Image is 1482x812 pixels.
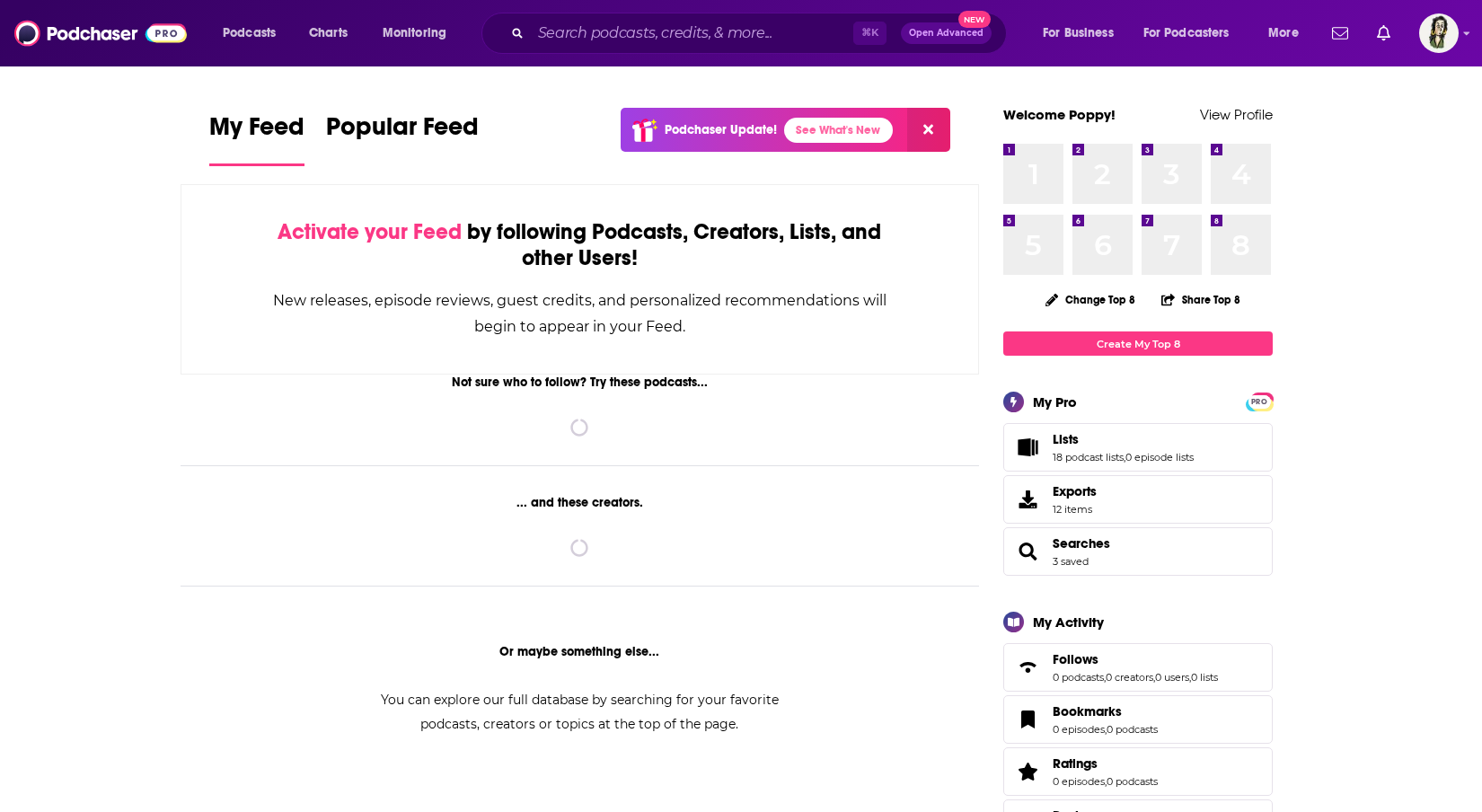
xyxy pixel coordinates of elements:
[1107,775,1158,788] a: 0 podcasts
[1043,21,1114,46] span: For Business
[1143,21,1230,46] span: For Podcasters
[1160,282,1241,317] button: Share Top 8
[1189,671,1191,684] span: ,
[1003,475,1273,524] a: Exports
[309,21,348,46] span: Charts
[1053,755,1098,772] span: Ratings
[498,13,1024,54] div: Search podcasts, credits, & more...
[1010,655,1045,680] a: Follows
[1053,755,1158,772] a: Ratings
[1419,13,1459,53] button: Show profile menu
[1053,651,1218,667] a: Follows
[1155,671,1189,684] a: 0 users
[1419,13,1459,53] img: User Profile
[210,19,299,48] button: open menu
[1132,19,1256,48] button: open menu
[1053,703,1122,719] span: Bookmarks
[1003,331,1273,356] a: Create My Top 8
[1010,539,1045,564] a: Searches
[1248,394,1270,408] a: PRO
[531,19,853,48] input: Search podcasts, credits, & more...
[1053,535,1110,552] a: Searches
[1003,643,1273,692] span: Follows
[1053,651,1098,667] span: Follows
[1033,393,1077,410] div: My Pro
[1325,18,1355,49] a: Show notifications dropdown
[1010,759,1045,784] a: Ratings
[1010,435,1045,460] a: Lists
[1010,487,1045,512] span: Exports
[909,29,984,38] span: Open Advanced
[1053,503,1097,516] span: 12 items
[271,287,888,340] div: New releases, episode reviews, guest credits, and personalized recommendations will begin to appe...
[1053,703,1158,719] a: Bookmarks
[665,122,777,137] p: Podchaser Update!
[1191,671,1218,684] a: 0 lists
[1053,671,1104,684] a: 0 podcasts
[326,111,479,153] span: Popular Feed
[181,495,979,510] div: ... and these creators.
[1053,431,1079,447] span: Lists
[209,111,304,166] a: My Feed
[784,118,893,143] a: See What's New
[1030,19,1136,48] button: open menu
[1125,451,1194,463] a: 0 episode lists
[1104,671,1106,684] span: ,
[1035,288,1146,311] button: Change Top 8
[1053,775,1105,788] a: 0 episodes
[1256,19,1321,48] button: open menu
[278,218,462,245] span: Activate your Feed
[1053,723,1105,736] a: 0 episodes
[370,19,470,48] button: open menu
[1105,723,1107,736] span: ,
[181,375,979,390] div: Not sure who to follow? Try these podcasts...
[1053,431,1194,447] a: Lists
[1003,527,1273,576] span: Searches
[1105,775,1107,788] span: ,
[1107,723,1158,736] a: 0 podcasts
[358,688,800,737] div: You can explore our full database by searching for your favorite podcasts, creators or topics at ...
[901,22,992,44] button: Open AdvancedNew
[1053,555,1089,568] a: 3 saved
[326,111,479,166] a: Popular Feed
[958,11,991,28] span: New
[1200,106,1273,123] a: View Profile
[1106,671,1153,684] a: 0 creators
[1268,21,1299,46] span: More
[1053,451,1124,463] a: 18 podcast lists
[1248,395,1270,409] span: PRO
[1370,18,1398,49] a: Show notifications dropdown
[383,21,446,46] span: Monitoring
[1053,483,1097,499] span: Exports
[1003,747,1273,796] span: Ratings
[14,16,187,50] img: Podchaser - Follow, Share and Rate Podcasts
[1153,671,1155,684] span: ,
[1033,613,1104,631] div: My Activity
[271,219,888,271] div: by following Podcasts, Creators, Lists, and other Users!
[1419,13,1459,53] span: Logged in as poppyhat
[1003,423,1273,472] span: Lists
[1003,106,1116,123] a: Welcome Poppy!
[1003,695,1273,744] span: Bookmarks
[209,111,304,153] span: My Feed
[1124,451,1125,463] span: ,
[297,19,358,48] a: Charts
[853,22,887,45] span: ⌘ K
[223,21,276,46] span: Podcasts
[181,644,979,659] div: Or maybe something else...
[1010,707,1045,732] a: Bookmarks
